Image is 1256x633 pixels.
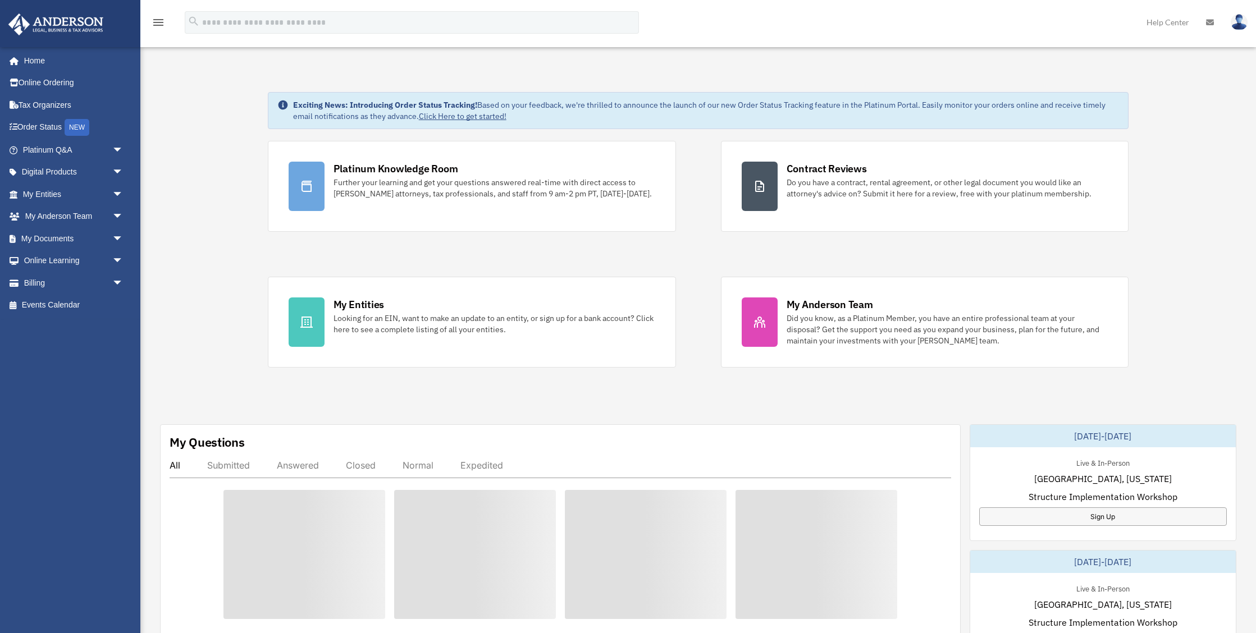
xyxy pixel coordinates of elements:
[8,94,140,116] a: Tax Organizers
[152,20,165,29] a: menu
[112,272,135,295] span: arrow_drop_down
[293,100,477,110] strong: Exciting News: Introducing Order Status Tracking!
[8,139,140,161] a: Platinum Q&Aarrow_drop_down
[8,272,140,294] a: Billingarrow_drop_down
[188,15,200,27] i: search
[170,460,180,471] div: All
[787,162,867,176] div: Contract Reviews
[403,460,433,471] div: Normal
[1029,490,1177,503] span: Structure Implementation Workshop
[419,111,506,121] a: Click Here to get started!
[8,227,140,250] a: My Documentsarrow_drop_down
[334,177,655,199] div: Further your learning and get your questions answered real-time with direct access to [PERSON_NAM...
[112,227,135,250] span: arrow_drop_down
[112,139,135,162] span: arrow_drop_down
[1067,582,1139,594] div: Live & In-Person
[334,162,458,176] div: Platinum Knowledge Room
[787,177,1108,199] div: Do you have a contract, rental agreement, or other legal document you would like an attorney's ad...
[268,277,676,368] a: My Entities Looking for an EIN, want to make an update to an entity, or sign up for a bank accoun...
[293,99,1120,122] div: Based on your feedback, we're thrilled to announce the launch of our new Order Status Tracking fe...
[112,205,135,228] span: arrow_drop_down
[112,250,135,273] span: arrow_drop_down
[787,313,1108,346] div: Did you know, as a Platinum Member, you have an entire professional team at your disposal? Get th...
[787,297,873,311] div: My Anderson Team
[8,250,140,272] a: Online Learningarrow_drop_down
[8,72,140,94] a: Online Ordering
[721,141,1129,232] a: Contract Reviews Do you have a contract, rental agreement, or other legal document you would like...
[1231,14,1248,30] img: User Pic
[8,183,140,205] a: My Entitiesarrow_drop_down
[5,13,107,35] img: Anderson Advisors Platinum Portal
[970,551,1236,573] div: [DATE]-[DATE]
[970,425,1236,447] div: [DATE]-[DATE]
[8,49,135,72] a: Home
[268,141,676,232] a: Platinum Knowledge Room Further your learning and get your questions answered real-time with dire...
[170,434,245,451] div: My Questions
[346,460,376,471] div: Closed
[460,460,503,471] div: Expedited
[1034,472,1172,485] span: [GEOGRAPHIC_DATA], [US_STATE]
[8,294,140,316] a: Events Calendar
[721,277,1129,368] a: My Anderson Team Did you know, as a Platinum Member, you have an entire professional team at your...
[65,119,89,136] div: NEW
[152,16,165,29] i: menu
[8,116,140,139] a: Order StatusNEW
[112,183,135,206] span: arrow_drop_down
[8,161,140,184] a: Digital Productsarrow_drop_down
[979,507,1227,526] a: Sign Up
[277,460,319,471] div: Answered
[334,297,384,311] div: My Entities
[207,460,250,471] div: Submitted
[8,205,140,228] a: My Anderson Teamarrow_drop_down
[1034,598,1172,611] span: [GEOGRAPHIC_DATA], [US_STATE]
[112,161,135,184] span: arrow_drop_down
[334,313,655,335] div: Looking for an EIN, want to make an update to an entity, or sign up for a bank account? Click her...
[1029,616,1177,629] span: Structure Implementation Workshop
[1067,456,1139,468] div: Live & In-Person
